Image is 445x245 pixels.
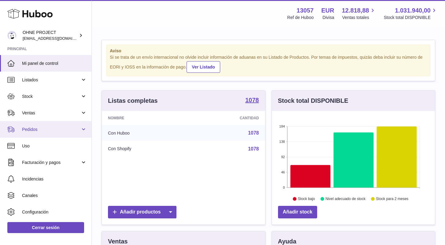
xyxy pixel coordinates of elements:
th: Cantidad [188,111,265,125]
a: 1078 [248,130,259,135]
a: 1078 [245,97,259,104]
div: Divisa [323,15,334,20]
div: Ref de Huboo [287,15,313,20]
text: 46 [281,170,285,174]
text: Stock para 2 meses [376,197,408,201]
span: Ventas [22,110,80,116]
a: 1078 [248,146,259,151]
span: Ventas totales [342,15,376,20]
text: 0 [283,186,285,189]
img: support@ohneproject.com [7,31,17,40]
span: Stock [22,94,80,99]
span: 1.031.940,00 [395,6,431,15]
span: [EMAIL_ADDRESS][DOMAIN_NAME] [23,36,90,41]
td: Con Huboo [102,125,188,141]
text: Stock bajo [298,197,315,201]
div: Si se trata de un envío internacional no olvide incluir información de aduanas en su Listado de P... [110,54,427,73]
h3: Listas completas [108,97,158,105]
div: OHNE PROJECT [23,30,78,41]
text: 138 [279,140,285,143]
span: Facturación y pagos [22,160,80,165]
td: Con Shopify [102,141,188,157]
a: 12.818,88 Ventas totales [342,6,376,20]
a: Añadir stock [278,206,317,218]
strong: EUR [321,6,334,15]
text: 184 [279,124,285,128]
span: 12.818,88 [342,6,369,15]
th: Nombre [102,111,188,125]
a: Ver Listado [187,61,220,73]
a: Añadir productos [108,206,176,218]
strong: 13057 [297,6,314,15]
strong: 1078 [245,97,259,103]
span: Configuración [22,209,87,215]
span: Canales [22,193,87,199]
span: Mi panel de control [22,61,87,66]
span: Stock total DISPONIBLE [384,15,438,20]
h3: Stock total DISPONIBLE [278,97,348,105]
span: Pedidos [22,127,80,132]
span: Incidencias [22,176,87,182]
a: Cerrar sesión [7,222,84,233]
strong: Aviso [110,48,427,54]
a: 1.031.940,00 Stock total DISPONIBLE [384,6,438,20]
span: Listados [22,77,80,83]
text: Nivel adecuado de stock [325,197,366,201]
span: Uso [22,143,87,149]
text: 92 [281,155,285,159]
